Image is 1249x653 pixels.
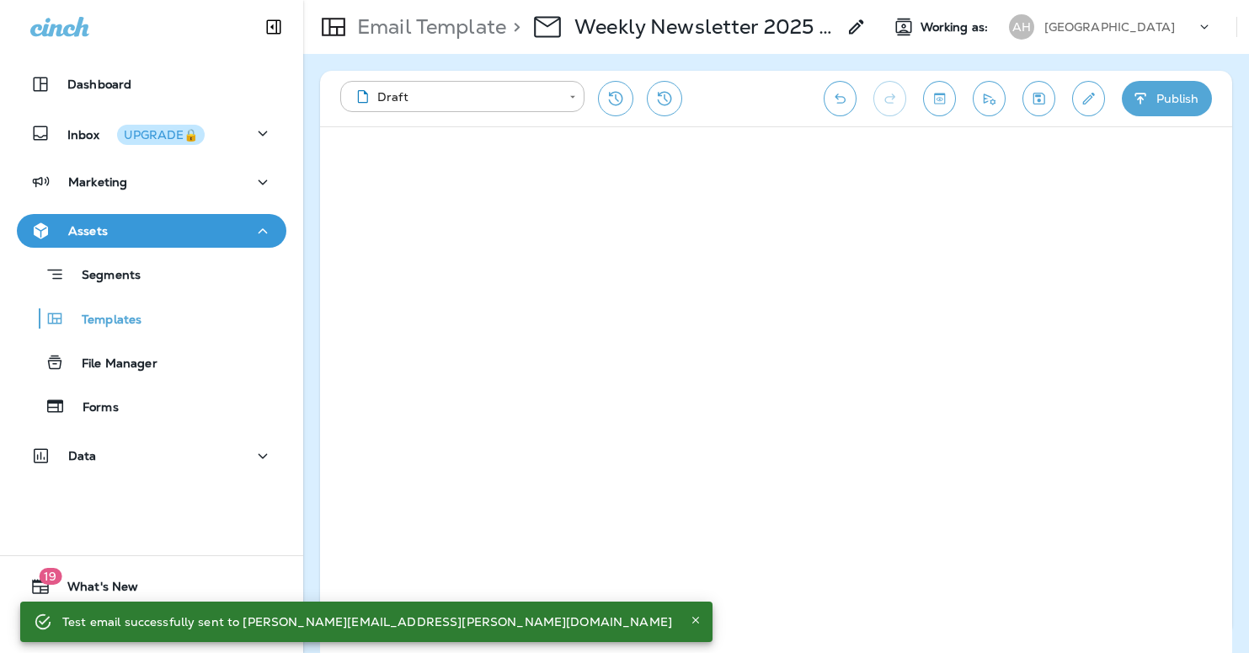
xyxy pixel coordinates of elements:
[506,14,520,40] p: >
[1022,81,1055,116] button: Save
[17,345,286,380] button: File Manager
[65,356,157,372] p: File Manager
[17,610,286,644] button: Support
[65,268,141,285] p: Segments
[68,224,108,238] p: Assets
[824,81,857,116] button: Undo
[17,116,286,150] button: InboxUPGRADE🔒
[17,67,286,101] button: Dashboard
[117,125,205,145] button: UPGRADE🔒
[62,607,672,637] div: Test email successfully sent to [PERSON_NAME][EMAIL_ADDRESS][PERSON_NAME][DOMAIN_NAME]
[17,301,286,336] button: Templates
[1009,14,1034,40] div: AH
[68,449,97,463] p: Data
[68,175,127,189] p: Marketing
[17,256,286,292] button: Segments
[647,81,682,116] button: View Changelog
[65,313,141,329] p: Templates
[51,580,138,600] span: What's New
[124,129,198,141] div: UPGRADE🔒
[973,81,1006,116] button: Send test email
[17,439,286,473] button: Data
[923,81,956,116] button: Toggle preview
[66,400,119,416] p: Forms
[1072,81,1105,116] button: Edit details
[574,14,836,40] p: Weekly Newsletter 2025 - 9/17
[352,88,558,105] div: Draft
[250,10,297,44] button: Collapse Sidebar
[598,81,633,116] button: Restore from previous version
[67,125,205,142] p: Inbox
[17,214,286,248] button: Assets
[17,388,286,424] button: Forms
[686,610,706,630] button: Close
[17,165,286,199] button: Marketing
[921,20,992,35] span: Working as:
[350,14,506,40] p: Email Template
[39,568,61,585] span: 19
[67,78,131,91] p: Dashboard
[1122,81,1212,116] button: Publish
[1044,20,1175,34] p: [GEOGRAPHIC_DATA]
[17,570,286,603] button: 19What's New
